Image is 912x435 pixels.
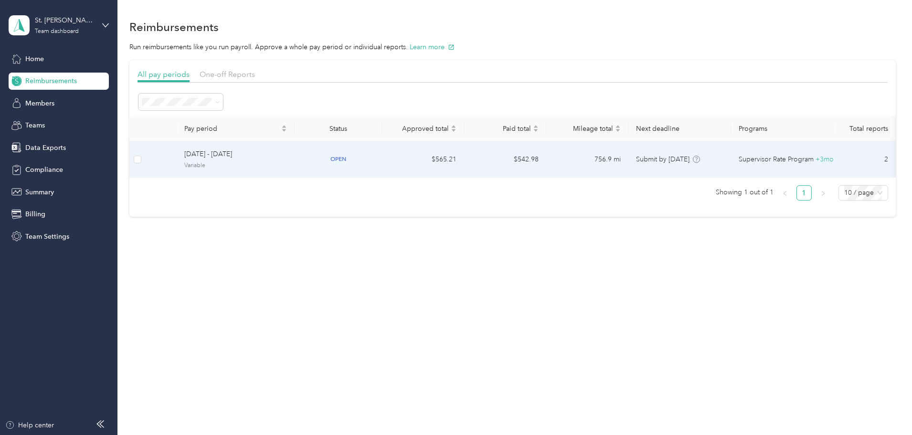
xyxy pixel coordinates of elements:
span: Reimbursements [25,76,77,86]
button: Help center [5,420,54,430]
span: Approved total [390,125,449,133]
a: 1 [797,186,811,200]
th: Mileage total [546,116,628,141]
p: Run reimbursements like you run payroll. Approve a whole pay period or individual reports. [129,42,896,52]
span: caret-up [615,124,621,129]
span: Supervisor Rate Program [739,154,814,165]
td: 756.9 mi [546,141,628,178]
th: Total reports [834,116,895,141]
button: right [816,185,831,201]
span: Data Exports [25,143,66,153]
span: Members [25,98,54,108]
span: caret-down [533,127,539,133]
button: left [777,185,793,201]
th: Pay period [177,116,295,141]
td: 2 [834,141,895,178]
span: All pay periods [138,70,190,79]
span: caret-down [451,127,456,133]
span: Team Settings [25,232,69,242]
th: Programs [731,116,834,141]
span: Mileage total [554,125,613,133]
iframe: Everlance-gr Chat Button Frame [859,382,912,435]
span: caret-down [615,127,621,133]
button: Learn more [410,42,455,52]
span: Showing 1 out of 1 [716,185,774,200]
span: caret-down [281,127,287,133]
li: Previous Page [777,185,793,201]
div: Team dashboard [35,29,79,34]
li: Next Page [816,185,831,201]
span: Teams [25,120,45,130]
span: Variable [184,161,287,170]
span: One-off Reports [200,70,255,79]
div: Status [302,125,374,133]
span: [DATE] - [DATE] [184,149,287,159]
span: Billing [25,209,45,219]
span: Paid total [472,125,531,133]
span: 10 / page [844,186,882,200]
span: open [326,154,351,165]
td: $565.21 [382,141,464,178]
span: caret-up [451,124,456,129]
div: St. [PERSON_NAME] [35,15,95,25]
span: caret-up [533,124,539,129]
li: 1 [796,185,812,201]
span: + 3 more [816,155,840,163]
span: Home [25,54,44,64]
span: right [820,191,826,196]
span: caret-up [281,124,287,129]
span: Submit by [DATE] [636,155,689,163]
div: Page Size [838,185,888,201]
span: left [782,191,788,196]
td: $542.98 [464,141,546,178]
th: Next deadline [628,116,731,141]
span: Compliance [25,165,63,175]
span: Pay period [184,125,279,133]
h1: Reimbursements [129,22,219,32]
th: Paid total [464,116,546,141]
th: Approved total [382,116,464,141]
span: Summary [25,187,54,197]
